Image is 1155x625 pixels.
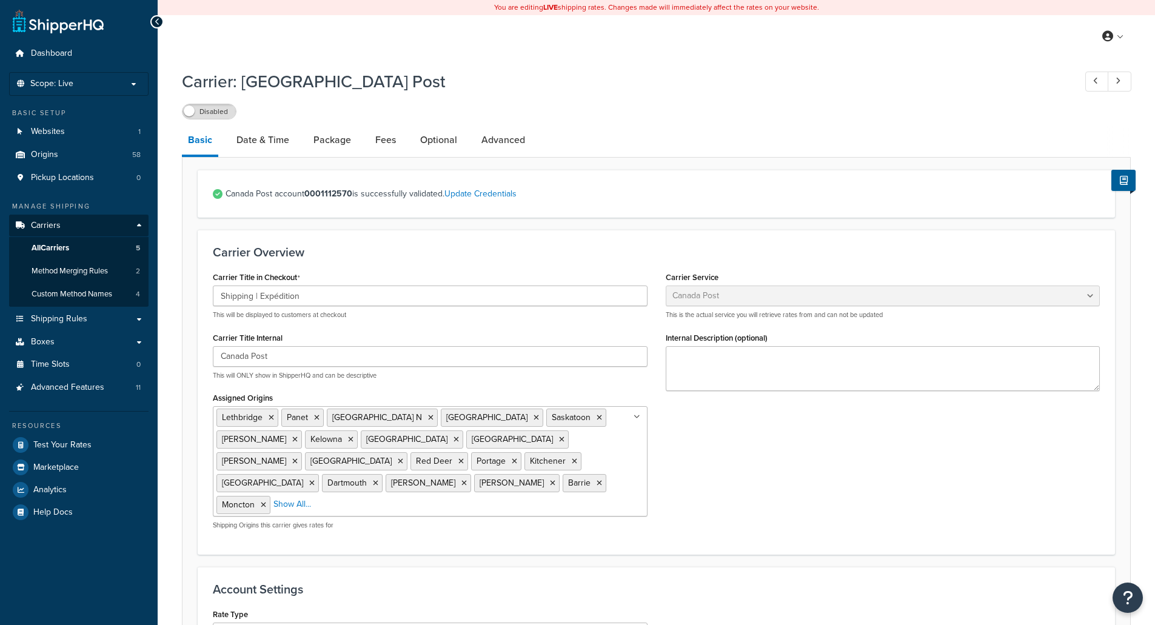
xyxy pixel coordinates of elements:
a: Marketplace [9,456,149,478]
div: Resources [9,421,149,431]
span: Origins [31,150,58,160]
li: Carriers [9,215,149,307]
a: Origins58 [9,144,149,166]
a: Help Docs [9,501,149,523]
button: Open Resource Center [1113,583,1143,613]
span: [GEOGRAPHIC_DATA] [446,411,527,424]
span: Barrie [568,476,591,489]
a: AllCarriers5 [9,237,149,259]
div: Manage Shipping [9,201,149,212]
a: Method Merging Rules2 [9,260,149,282]
a: Optional [414,125,463,155]
a: Analytics [9,479,149,501]
li: Custom Method Names [9,283,149,306]
label: Carrier Service [666,273,718,282]
b: LIVE [543,2,558,13]
a: Date & Time [230,125,295,155]
span: Red Deer [416,455,452,467]
a: Custom Method Names4 [9,283,149,306]
span: Method Merging Rules [32,266,108,276]
span: Carriers [31,221,61,231]
span: Kitchener [530,455,566,467]
li: Advanced Features [9,376,149,399]
span: [GEOGRAPHIC_DATA] [472,433,553,446]
li: Origins [9,144,149,166]
span: Time Slots [31,359,70,370]
span: Dashboard [31,48,72,59]
span: Dartmouth [327,476,367,489]
a: Previous Record [1085,72,1109,92]
p: This will ONLY show in ShipperHQ and can be descriptive [213,371,648,380]
span: Saskatoon [552,411,591,424]
span: [GEOGRAPHIC_DATA] [222,476,303,489]
h3: Carrier Overview [213,246,1100,259]
h3: Account Settings [213,583,1100,596]
span: [PERSON_NAME] [222,455,286,467]
p: This will be displayed to customers at checkout [213,310,648,319]
label: Carrier Title Internal [213,333,283,343]
span: Kelowna [310,433,342,446]
a: Time Slots0 [9,353,149,376]
div: Basic Setup [9,108,149,118]
li: Websites [9,121,149,143]
span: Canada Post account is successfully validated. [226,185,1100,202]
span: [GEOGRAPHIC_DATA] [310,455,392,467]
a: Advanced [475,125,531,155]
span: Lethbridge [222,411,263,424]
span: 2 [136,266,140,276]
a: Test Your Rates [9,434,149,456]
a: Fees [369,125,402,155]
span: Moncton [222,498,255,511]
a: Update Credentials [444,187,517,200]
span: [GEOGRAPHIC_DATA] [366,433,447,446]
label: Assigned Origins [213,393,273,403]
span: 11 [136,383,141,393]
span: Websites [31,127,65,137]
span: 0 [136,173,141,183]
a: Dashboard [9,42,149,65]
span: 58 [132,150,141,160]
strong: 0001112570 [304,187,352,200]
span: [GEOGRAPHIC_DATA] N [332,411,422,424]
span: All Carriers [32,243,69,253]
span: 1 [138,127,141,137]
li: Time Slots [9,353,149,376]
p: Shipping Origins this carrier gives rates for [213,521,648,530]
span: Custom Method Names [32,289,112,299]
span: 0 [136,359,141,370]
a: Boxes [9,331,149,353]
label: Carrier Title in Checkout [213,273,300,282]
span: 4 [136,289,140,299]
span: [PERSON_NAME] [480,476,544,489]
a: Carriers [9,215,149,237]
button: Show Help Docs [1111,170,1136,191]
a: Next Record [1108,72,1131,92]
p: This is the actual service you will retrieve rates from and can not be updated [666,310,1100,319]
a: Pickup Locations0 [9,167,149,189]
a: Show All... [273,498,311,510]
span: Advanced Features [31,383,104,393]
span: Boxes [31,337,55,347]
li: Pickup Locations [9,167,149,189]
a: Websites1 [9,121,149,143]
a: Package [307,125,357,155]
span: Scope: Live [30,79,73,89]
span: [PERSON_NAME] [222,433,286,446]
label: Rate Type [213,610,248,619]
span: Shipping Rules [31,314,87,324]
h1: Carrier: [GEOGRAPHIC_DATA] Post [182,70,1063,93]
a: Shipping Rules [9,308,149,330]
span: Help Docs [33,507,73,518]
span: Analytics [33,485,67,495]
span: 5 [136,243,140,253]
span: Test Your Rates [33,440,92,450]
span: Marketplace [33,463,79,473]
span: Pickup Locations [31,173,94,183]
span: Panet [287,411,308,424]
li: Method Merging Rules [9,260,149,282]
